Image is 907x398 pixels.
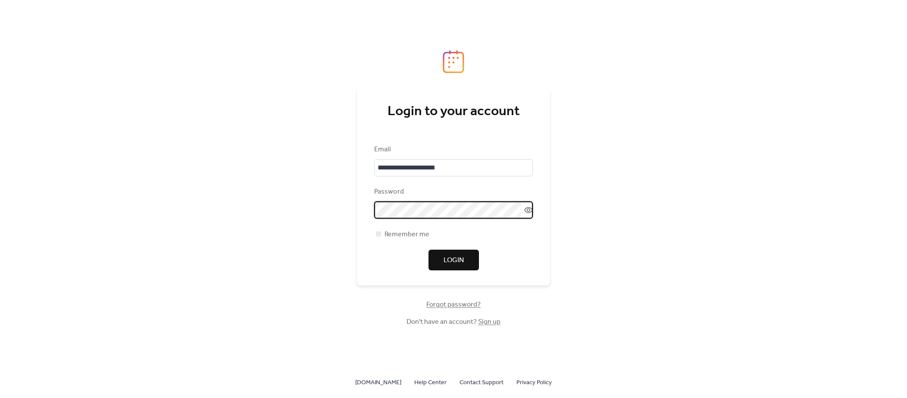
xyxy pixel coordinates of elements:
a: Contact Support [460,377,504,388]
div: Login to your account [374,103,533,120]
span: Forgot password? [426,300,481,310]
a: [DOMAIN_NAME] [355,377,401,388]
div: Password [374,187,531,197]
div: Email [374,144,531,155]
a: Forgot password? [426,302,481,307]
a: Help Center [414,377,447,388]
span: Help Center [414,378,447,388]
span: Contact Support [460,378,504,388]
a: Sign up [478,315,500,329]
img: logo [443,50,464,73]
button: Login [428,250,479,270]
span: Login [444,255,464,266]
span: Privacy Policy [516,378,552,388]
a: Privacy Policy [516,377,552,388]
span: Don't have an account? [407,317,500,327]
span: [DOMAIN_NAME] [355,378,401,388]
span: Remember me [385,229,429,240]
